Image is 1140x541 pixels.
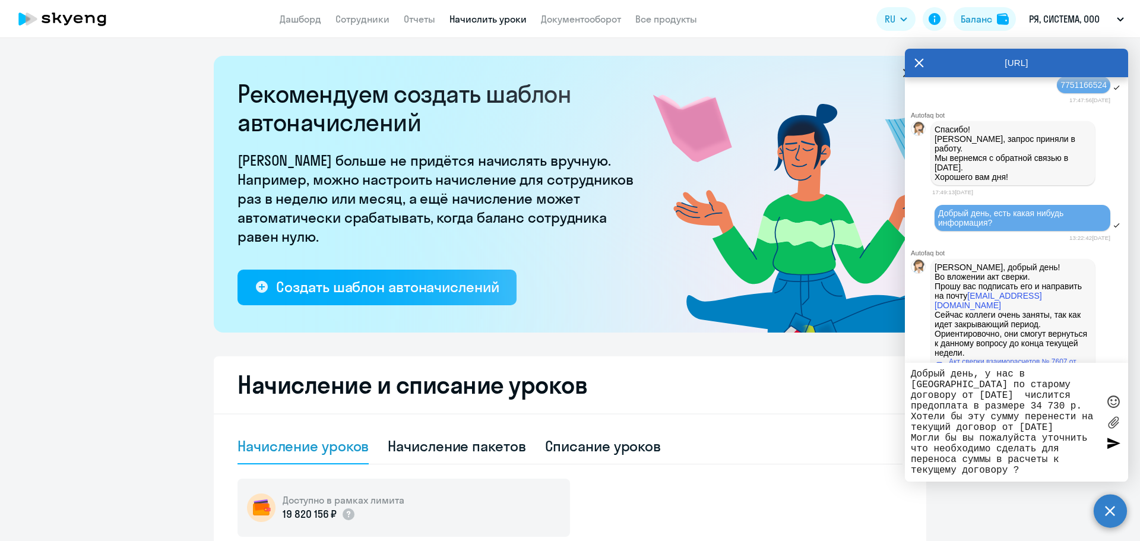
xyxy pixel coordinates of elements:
[335,13,389,25] a: Сотрудники
[876,7,916,31] button: RU
[237,80,641,137] h2: Рекомендуем создать шаблон автоначислений
[283,493,404,507] h5: Доступно в рамках лимита
[545,436,661,455] div: Списание уроков
[885,12,895,26] span: RU
[388,436,525,455] div: Начисление пакетов
[276,277,499,296] div: Создать шаблон автоначислений
[935,357,1091,374] a: Акт сверки взаиморасчетов № 7607 от [DATE]pdf
[911,122,926,139] img: bot avatar
[935,291,1042,310] a: [EMAIL_ADDRESS][DOMAIN_NAME]
[1060,80,1107,90] span: 7751166524
[280,13,321,25] a: Дашборд
[1029,12,1100,26] p: РЯ, СИСТЕМА, ООО
[954,7,1016,31] button: Балансbalance
[911,369,1098,476] textarea: Добрый день, у нас в [GEOGRAPHIC_DATA] по старому договору от [DATE] числится предоплата в размер...
[932,189,973,195] time: 17:49:13[DATE]
[237,436,369,455] div: Начисление уроков
[541,13,621,25] a: Документооборот
[1069,235,1110,241] time: 13:22:42[DATE]
[283,507,337,522] p: 19 820 156 ₽
[938,208,1066,227] span: Добрый день, есть какая нибудь информация?
[635,13,697,25] a: Все продукты
[237,151,641,246] p: [PERSON_NAME] больше не придётся начислять вручную. Например, можно настроить начисление для сотр...
[935,125,1091,182] p: Спасибо! [PERSON_NAME], запрос приняли в работу. Мы вернемся с обратной связью в [DATE]. Хорошего...
[1069,97,1110,103] time: 17:47:56[DATE]
[911,260,926,277] img: bot avatar
[935,262,1091,357] p: [PERSON_NAME], добрый день! Во вложении акт сверки. Прошу вас подписать его и направить на почту ...
[961,12,992,26] div: Баланс
[247,493,275,522] img: wallet-circle.png
[1023,5,1130,33] button: РЯ, СИСТЕМА, ООО
[997,13,1009,25] img: balance
[237,371,902,399] h2: Начисление и списание уроков
[911,112,1128,119] div: Autofaq bot
[237,270,517,305] button: Создать шаблон автоначислений
[911,249,1128,257] div: Autofaq bot
[404,13,435,25] a: Отчеты
[449,13,527,25] a: Начислить уроки
[1104,413,1122,431] label: Лимит 10 файлов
